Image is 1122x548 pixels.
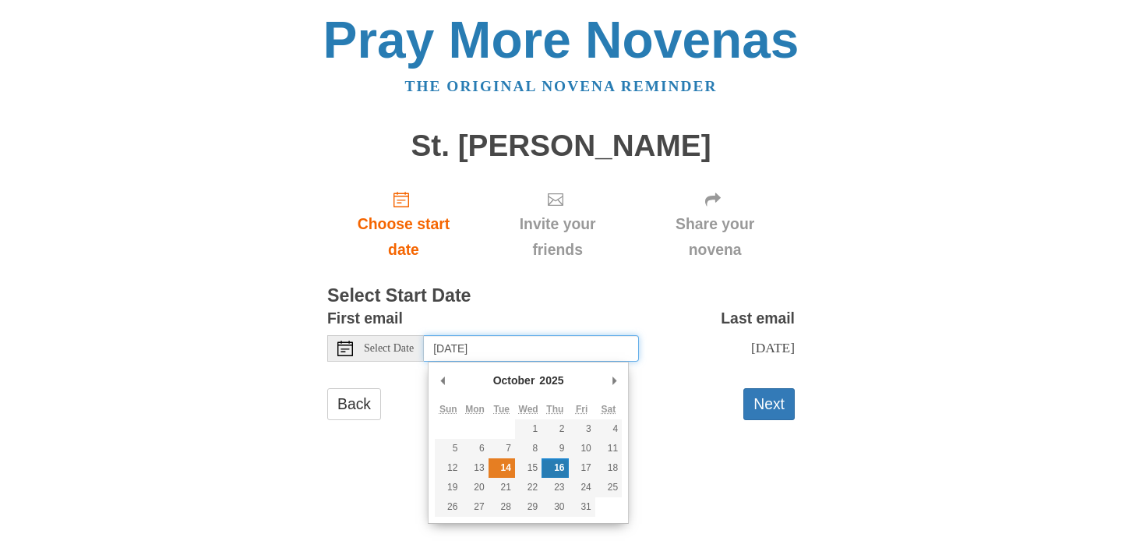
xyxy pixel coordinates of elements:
[721,306,795,331] label: Last email
[424,335,639,362] input: Use the arrow keys to pick a date
[569,497,595,517] button: 31
[595,439,622,458] button: 11
[515,439,542,458] button: 8
[635,178,795,270] div: Click "Next" to confirm your start date first.
[542,478,568,497] button: 23
[489,458,515,478] button: 14
[515,497,542,517] button: 29
[576,404,587,415] abbr: Friday
[461,458,488,478] button: 13
[489,478,515,497] button: 21
[435,478,461,497] button: 19
[602,404,616,415] abbr: Saturday
[461,497,488,517] button: 27
[542,439,568,458] button: 9
[327,388,381,420] a: Back
[751,340,795,355] span: [DATE]
[435,439,461,458] button: 5
[651,211,779,263] span: Share your novena
[435,497,461,517] button: 26
[546,404,563,415] abbr: Thursday
[489,497,515,517] button: 28
[327,306,403,331] label: First email
[595,458,622,478] button: 18
[461,478,488,497] button: 20
[327,286,795,306] h3: Select Start Date
[515,458,542,478] button: 15
[537,369,566,392] div: 2025
[569,458,595,478] button: 17
[343,211,464,263] span: Choose start date
[542,419,568,439] button: 2
[519,404,538,415] abbr: Wednesday
[606,369,622,392] button: Next Month
[494,404,510,415] abbr: Tuesday
[489,439,515,458] button: 7
[595,419,622,439] button: 4
[461,439,488,458] button: 6
[465,404,485,415] abbr: Monday
[569,478,595,497] button: 24
[323,11,799,69] a: Pray More Novenas
[491,369,538,392] div: October
[327,178,480,270] a: Choose start date
[515,478,542,497] button: 22
[569,419,595,439] button: 3
[496,211,619,263] span: Invite your friends
[435,458,461,478] button: 12
[439,404,457,415] abbr: Sunday
[364,343,414,354] span: Select Date
[480,178,635,270] div: Click "Next" to confirm your start date first.
[327,129,795,163] h1: St. [PERSON_NAME]
[515,419,542,439] button: 1
[435,369,450,392] button: Previous Month
[542,497,568,517] button: 30
[743,388,795,420] button: Next
[595,478,622,497] button: 25
[542,458,568,478] button: 16
[569,439,595,458] button: 10
[405,78,718,94] a: The original novena reminder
